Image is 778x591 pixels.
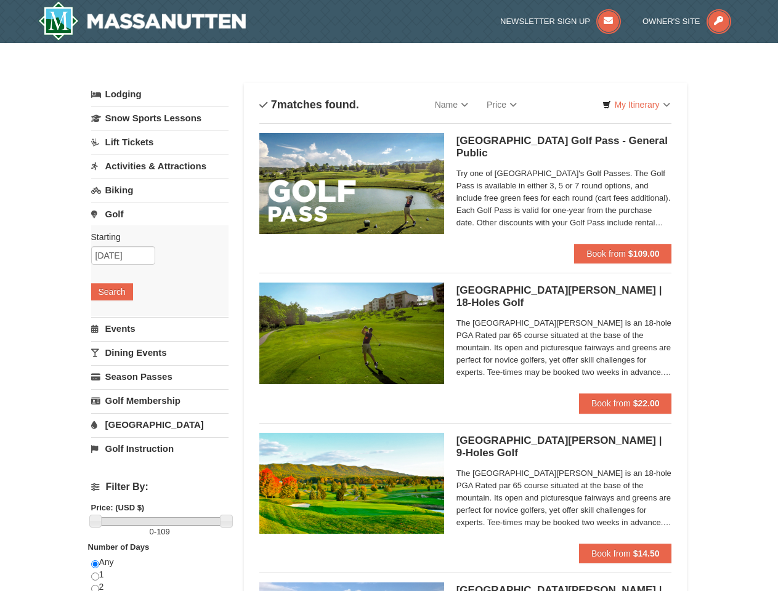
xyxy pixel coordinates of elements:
strong: Price: (USD $) [91,503,145,512]
h4: Filter By: [91,481,229,492]
a: Newsletter Sign Up [500,17,621,26]
a: Golf Instruction [91,437,229,460]
strong: $14.50 [633,549,660,558]
a: Name [426,92,477,117]
span: 7 [271,98,277,111]
span: Owner's Site [642,17,700,26]
a: [GEOGRAPHIC_DATA] [91,413,229,436]
h5: [GEOGRAPHIC_DATA][PERSON_NAME] | 9-Holes Golf [456,435,672,459]
label: - [91,526,229,538]
strong: $22.00 [633,398,660,408]
span: 109 [156,527,170,536]
h4: matches found. [259,98,359,111]
img: 6619859-85-1f84791f.jpg [259,283,444,384]
span: Book from [586,249,626,259]
span: Book from [591,398,631,408]
button: Search [91,283,133,300]
a: Golf Membership [91,389,229,412]
span: Try one of [GEOGRAPHIC_DATA]'s Golf Passes. The Golf Pass is available in either 3, 5 or 7 round ... [456,167,672,229]
span: The [GEOGRAPHIC_DATA][PERSON_NAME] is an 18-hole PGA Rated par 65 course situated at the base of ... [456,467,672,529]
a: My Itinerary [594,95,678,114]
a: Activities & Attractions [91,155,229,177]
a: Massanutten Resort [38,1,246,41]
span: Newsletter Sign Up [500,17,590,26]
a: Price [477,92,526,117]
span: Book from [591,549,631,558]
label: Starting [91,231,219,243]
a: Lift Tickets [91,131,229,153]
span: 0 [150,527,154,536]
h5: [GEOGRAPHIC_DATA][PERSON_NAME] | 18-Holes Golf [456,284,672,309]
a: Owner's Site [642,17,731,26]
strong: $109.00 [628,249,660,259]
a: Lodging [91,83,229,105]
button: Book from $22.00 [579,393,672,413]
button: Book from $109.00 [574,244,671,263]
span: The [GEOGRAPHIC_DATA][PERSON_NAME] is an 18-hole PGA Rated par 65 course situated at the base of ... [456,317,672,379]
h5: [GEOGRAPHIC_DATA] Golf Pass - General Public [456,135,672,159]
img: 6619859-108-f6e09677.jpg [259,133,444,234]
img: Massanutten Resort Logo [38,1,246,41]
a: Dining Events [91,341,229,364]
img: 6619859-87-49ad91d4.jpg [259,433,444,534]
strong: Number of Days [88,542,150,552]
a: Events [91,317,229,340]
button: Book from $14.50 [579,544,672,563]
a: Season Passes [91,365,229,388]
a: Snow Sports Lessons [91,107,229,129]
a: Biking [91,179,229,201]
a: Golf [91,203,229,225]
